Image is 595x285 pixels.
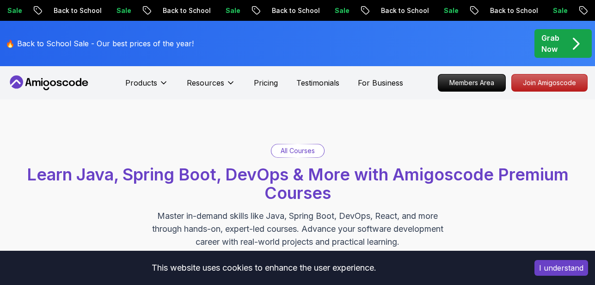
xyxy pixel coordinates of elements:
p: Back to School [482,6,545,15]
p: Join Amigoscode [512,74,587,91]
p: Back to School [373,6,436,15]
p: Sale [326,6,356,15]
a: Testimonials [296,77,339,88]
p: All Courses [281,146,315,155]
p: Sale [108,6,138,15]
div: This website uses cookies to enhance the user experience. [7,258,521,278]
p: Members Area [438,74,505,91]
p: Grab Now [541,32,559,55]
p: Resources [187,77,224,88]
a: Members Area [438,74,506,92]
p: Sale [545,6,574,15]
p: 🔥 Back to School Sale - Our best prices of the year! [6,38,194,49]
button: Products [125,77,168,96]
span: Learn Java, Spring Boot, DevOps & More with Amigoscode Premium Courses [27,164,569,203]
button: Accept cookies [534,260,588,276]
p: Back to School [264,6,326,15]
p: Back to School [45,6,108,15]
a: Pricing [254,77,278,88]
button: Resources [187,77,235,96]
p: Sale [436,6,465,15]
a: Join Amigoscode [511,74,588,92]
p: Sale [217,6,247,15]
p: Products [125,77,157,88]
p: Master in-demand skills like Java, Spring Boot, DevOps, React, and more through hands-on, expert-... [142,210,453,248]
a: For Business [358,77,403,88]
p: Back to School [154,6,217,15]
